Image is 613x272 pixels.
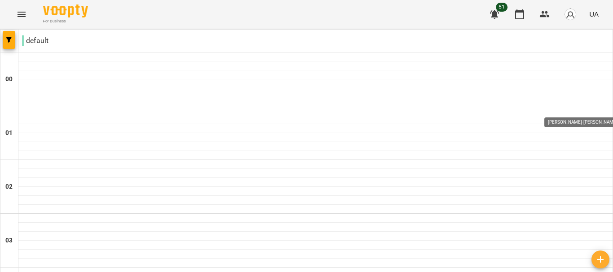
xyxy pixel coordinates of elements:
[496,3,508,12] span: 51
[5,182,13,192] h6: 02
[564,8,577,21] img: avatar_s.png
[589,9,599,19] span: UA
[43,4,88,17] img: Voopty Logo
[591,250,609,268] button: Створити урок
[5,74,13,84] h6: 00
[586,6,602,22] button: UA
[5,236,13,246] h6: 03
[22,35,48,46] p: default
[11,4,32,25] button: Menu
[43,18,88,24] span: For Business
[5,128,13,138] h6: 01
